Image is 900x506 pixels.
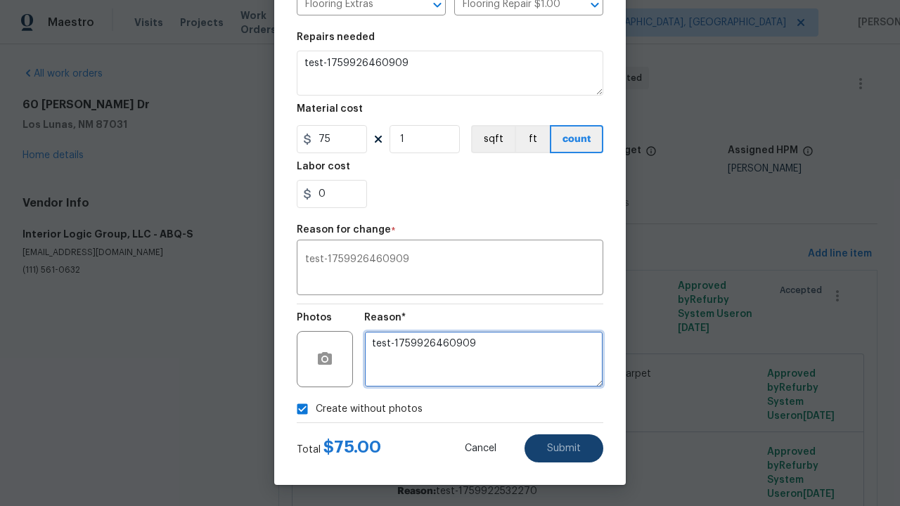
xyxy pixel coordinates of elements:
span: $ 75.00 [323,439,381,455]
h5: Photos [297,313,332,323]
span: Cancel [465,443,496,454]
div: Total [297,440,381,457]
textarea: test-1759926460909 [297,51,603,96]
button: Submit [525,434,603,462]
textarea: test-1759926460909 [305,254,595,284]
button: count [550,125,603,153]
h5: Labor cost [297,162,350,171]
button: ft [515,125,550,153]
button: Cancel [442,434,519,462]
h5: Reason for change [297,225,391,235]
span: Submit [547,443,581,454]
h5: Material cost [297,104,363,114]
h5: Reason* [364,313,406,323]
button: sqft [471,125,515,153]
h5: Repairs needed [297,32,375,42]
span: Create without photos [316,402,423,417]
